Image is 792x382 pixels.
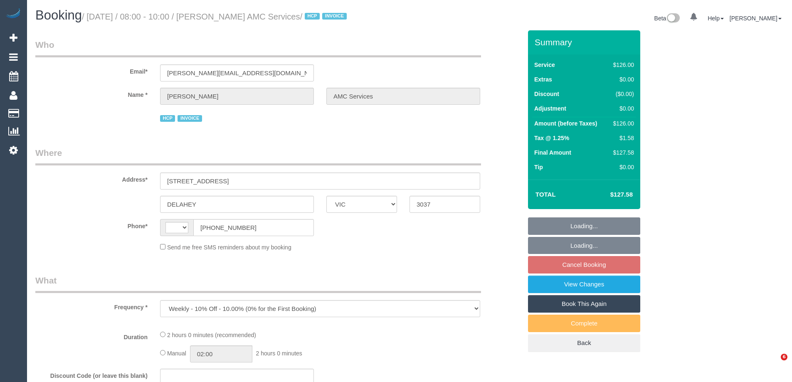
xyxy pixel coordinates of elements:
img: New interface [666,13,680,24]
div: ($0.00) [610,90,634,98]
span: 2 hours 0 minutes (recommended) [167,332,256,338]
div: $127.58 [610,148,634,157]
label: Discount [534,90,559,98]
label: Duration [29,330,154,341]
label: Extras [534,75,552,84]
div: $126.00 [610,119,634,128]
strong: Total [535,191,556,198]
iframe: Intercom live chat [764,354,784,374]
legend: Who [35,39,481,57]
input: Last Name* [326,88,480,105]
h4: $127.58 [585,191,633,198]
input: Email* [160,64,314,81]
span: INVOICE [322,13,346,20]
label: Name * [29,88,154,99]
label: Tax @ 1.25% [534,134,569,142]
span: Send me free SMS reminders about my booking [167,244,291,251]
a: Help [708,15,724,22]
span: HCP [305,13,320,20]
a: Book This Again [528,295,640,313]
label: Address* [29,173,154,184]
a: View Changes [528,276,640,293]
label: Amount (before Taxes) [534,119,597,128]
label: Email* [29,64,154,76]
span: / [300,12,349,21]
legend: Where [35,147,481,165]
a: [PERSON_NAME] [730,15,782,22]
div: $0.00 [610,75,634,84]
div: $0.00 [610,163,634,171]
div: $1.58 [610,134,634,142]
input: Suburb* [160,196,314,213]
span: INVOICE [178,115,202,122]
small: / [DATE] / 08:00 - 10:00 / [PERSON_NAME] AMC Services [82,12,349,21]
span: 6 [781,354,787,360]
span: HCP [160,115,175,122]
a: Back [528,334,640,352]
input: First Name* [160,88,314,105]
label: Tip [534,163,543,171]
label: Adjustment [534,104,566,113]
img: Automaid Logo [5,8,22,20]
span: Manual [167,350,186,357]
label: Service [534,61,555,69]
label: Phone* [29,219,154,230]
div: $0.00 [610,104,634,113]
span: 2 hours 0 minutes [256,350,302,357]
label: Frequency * [29,300,154,311]
input: Phone* [193,219,314,236]
a: Beta [654,15,680,22]
h3: Summary [535,37,636,47]
label: Final Amount [534,148,571,157]
legend: What [35,274,481,293]
input: Post Code* [410,196,480,213]
span: Booking [35,8,82,22]
div: $126.00 [610,61,634,69]
label: Discount Code (or leave this blank) [29,369,154,380]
